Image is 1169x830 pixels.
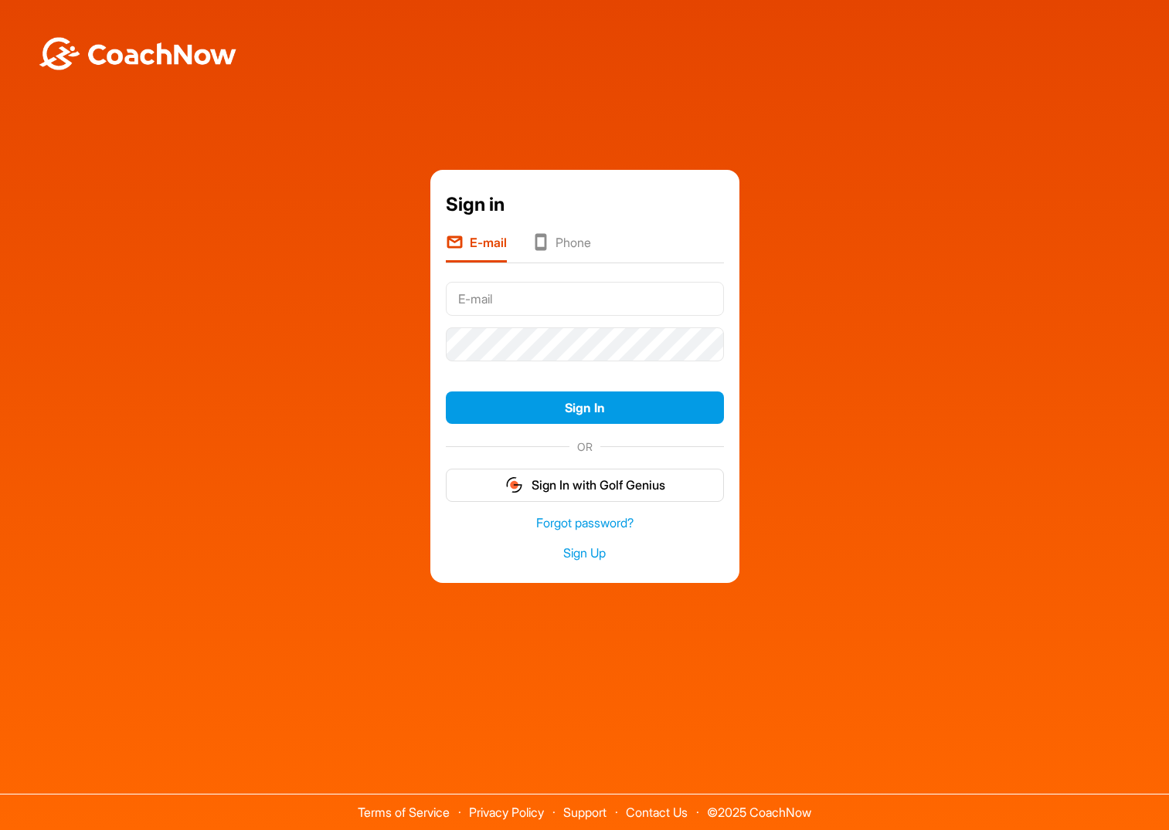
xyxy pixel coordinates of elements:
[37,37,238,70] img: BwLJSsUCoWCh5upNqxVrqldRgqLPVwmV24tXu5FoVAoFEpwwqQ3VIfuoInZCoVCoTD4vwADAC3ZFMkVEQFDAAAAAElFTkSuQmCC
[446,514,724,532] a: Forgot password?
[469,805,544,820] a: Privacy Policy
[446,469,724,502] button: Sign In with Golf Genius
[563,805,607,820] a: Support
[446,233,507,263] li: E-mail
[446,191,724,219] div: Sign in
[532,233,591,263] li: Phone
[626,805,688,820] a: Contact Us
[446,282,724,316] input: E-mail
[699,794,819,818] span: © 2025 CoachNow
[446,391,724,425] button: Sign In
[569,439,600,455] span: OR
[446,544,724,562] a: Sign Up
[358,805,450,820] a: Terms of Service
[505,476,524,494] img: gg_logo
